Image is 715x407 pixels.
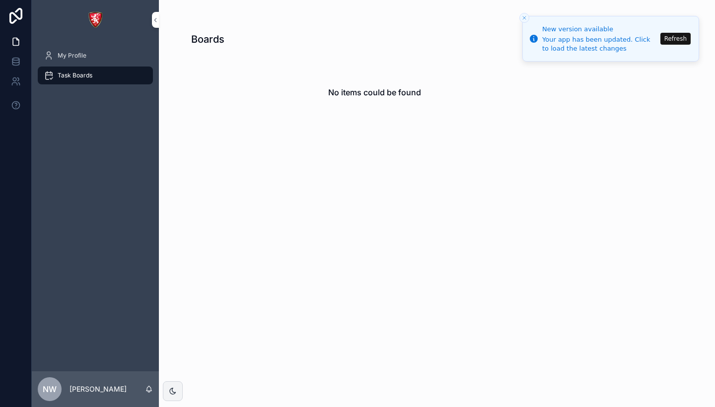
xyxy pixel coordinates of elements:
[70,384,127,394] p: [PERSON_NAME]
[328,86,421,98] h2: No items could be found
[32,40,159,97] div: scrollable content
[58,71,92,79] span: Task Boards
[87,12,103,28] img: App logo
[38,47,153,65] a: My Profile
[542,24,657,34] div: New version available
[660,33,691,45] button: Refresh
[519,13,529,23] button: Close toast
[38,67,153,84] a: Task Boards
[43,383,57,395] span: NW
[542,35,657,53] div: Your app has been updated. Click to load the latest changes
[191,32,224,46] h1: Boards
[58,52,86,60] span: My Profile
